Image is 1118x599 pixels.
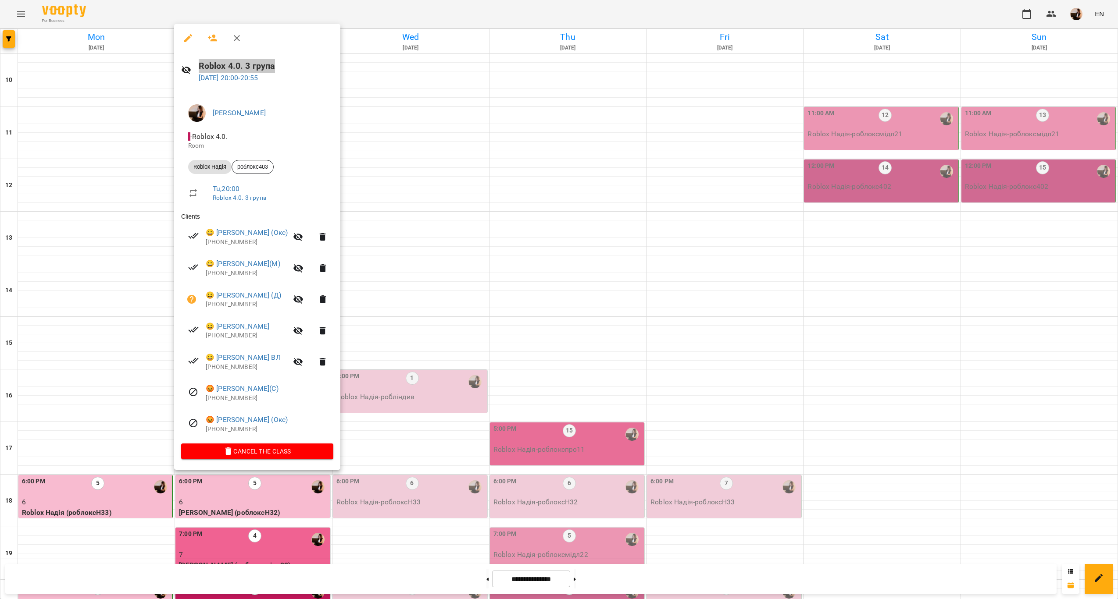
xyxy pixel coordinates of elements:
a: 😡 [PERSON_NAME] (Окс) [206,415,288,425]
h6: Roblox 4.0. 3 група [199,59,333,73]
svg: Paid [188,262,199,273]
a: [DATE] 20:00-20:55 [199,74,258,82]
div: роблокс403 [232,160,274,174]
p: [PHONE_NUMBER] [206,425,333,434]
p: [PHONE_NUMBER] [206,300,288,309]
a: 😀 [PERSON_NAME] (Окс) [206,227,288,238]
a: [PERSON_NAME] [213,109,266,117]
img: f1c8304d7b699b11ef2dd1d838014dff.jpg [188,104,206,122]
ul: Clients [181,212,333,443]
p: [PHONE_NUMBER] [206,363,288,372]
a: 😀 [PERSON_NAME] (Д) [206,290,281,301]
p: [PHONE_NUMBER] [206,394,333,403]
svg: Paid [188,230,199,241]
p: [PHONE_NUMBER] [206,331,288,340]
svg: Visit canceled [188,418,199,429]
p: Room [188,142,326,150]
span: роблокс403 [232,163,273,171]
svg: Visit canceled [188,387,199,397]
a: 😀 [PERSON_NAME](М) [206,259,280,269]
span: Roblox Надія [188,163,232,171]
svg: Paid [188,324,199,335]
a: 😀 [PERSON_NAME] [206,321,269,332]
button: Cancel the class [181,443,333,459]
a: 😀 [PERSON_NAME] ВЛ [206,352,281,363]
a: 😡 [PERSON_NAME](С) [206,383,279,394]
p: [PHONE_NUMBER] [206,238,288,247]
a: Tu , 20:00 [213,184,239,193]
span: - Roblox 4.0. [188,132,229,141]
span: Cancel the class [188,446,326,457]
p: [PHONE_NUMBER] [206,269,288,278]
button: Unpaid. Bill the attendance? [181,289,202,310]
a: Roblox 4.0. 3 група [213,194,266,201]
